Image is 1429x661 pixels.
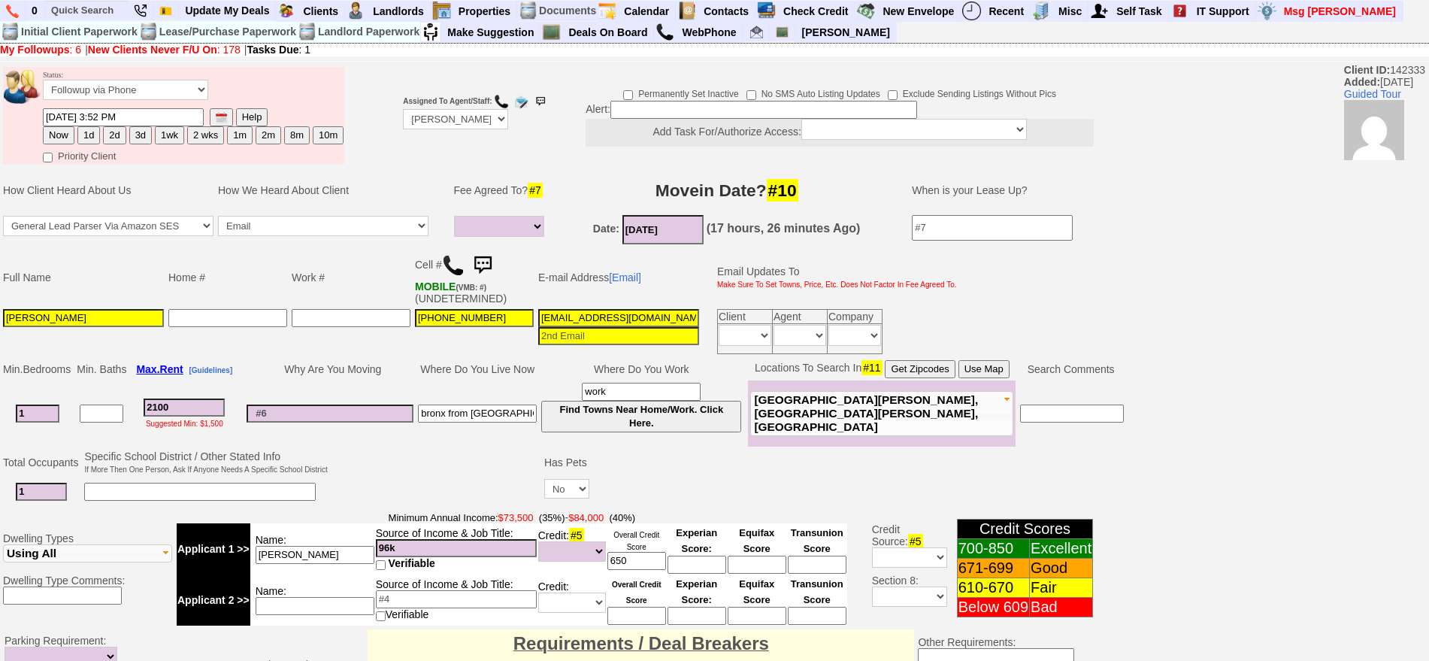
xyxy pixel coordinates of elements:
img: Bookmark.png [159,5,172,17]
input: 1st Email - Question #0 [538,309,699,327]
img: d49957f684fb30436ff14efdfd28fe19 [1344,100,1404,160]
img: contact.png [677,2,696,20]
span: Verifiable [389,557,435,569]
td: Min. [1,358,74,381]
td: Where Do You Live Now [416,358,539,381]
label: Permanently Set Inactive [623,83,738,101]
button: 1wk [155,126,184,144]
a: Deals On Board [562,23,654,42]
td: Name: [250,523,375,575]
td: Credit Scores [957,520,1093,539]
img: call.png [442,254,465,277]
img: phone.png [6,5,19,18]
img: chalkboard.png [542,23,561,41]
font: Transunion Score [791,578,843,605]
label: No SMS Auto Listing Updates [746,83,880,101]
img: chalkboard.png [776,26,789,38]
img: call.png [494,94,509,109]
span: Bedrooms [23,363,71,375]
td: Min. Baths [74,358,129,381]
a: Msg [PERSON_NAME] [1278,2,1403,21]
b: [Guidelines] [189,366,232,374]
a: Self Task [1110,2,1168,21]
td: Company [828,309,883,323]
label: Priority Client [43,146,116,163]
td: Where Do You Work [539,358,743,381]
td: E-mail Address [536,248,701,307]
img: [calendar icon] [216,112,227,123]
input: Ask Customer: Do You Know Your Overall Credit Score [607,607,666,625]
input: Ask Customer: Do You Know Your Equifax Credit Score [728,607,786,625]
b: Assigned To Agent/Staff: [403,97,492,105]
img: properties.png [432,2,451,20]
a: [PERSON_NAME] [796,23,896,42]
td: 610-670 [957,578,1029,598]
img: recent.png [962,2,981,20]
b: Tasks Due [247,44,299,56]
span: [GEOGRAPHIC_DATA][PERSON_NAME], [GEOGRAPHIC_DATA][PERSON_NAME], [GEOGRAPHIC_DATA] [754,393,978,433]
td: Dwelling Types Dwelling Type Comments: [1,509,174,628]
img: sms.png [468,250,498,280]
font: MOBILE [415,280,456,293]
td: Specific School District / Other Stated Info [82,448,329,477]
img: sms.png [533,94,548,109]
img: creditreport.png [757,2,776,20]
td: How We Heard About Client [216,168,446,213]
td: 671-699 [957,559,1029,578]
div: Alert: [586,101,1094,147]
nobr: Locations To Search In [755,362,1010,374]
td: Credit: [537,523,607,575]
td: Lease/Purchase Paperwork [159,22,297,42]
input: No SMS Auto Listing Updates [746,90,756,100]
input: Exclude Sending Listings Without Pics [888,90,898,100]
b: Max. [136,363,183,375]
a: IT Support [1191,2,1256,21]
td: How Client Heard About Us [1,168,216,213]
button: 2m [256,126,281,144]
b: (17 hours, 26 minutes Ago) [707,222,861,235]
td: Search Comments [1016,358,1126,381]
span: Rent [160,363,183,375]
font: (35%) [539,512,565,523]
img: jorge@homesweethomeproperties.com [750,26,763,38]
td: Credit: [537,575,607,626]
input: #7 [912,215,1073,241]
td: Total Occupants [1,448,82,477]
button: Now [43,126,74,144]
input: Ask Customer: Do You Know Your Experian Credit Score [668,607,726,625]
a: Properties [453,2,517,21]
button: Help [236,108,268,126]
input: Permanently Set Inactive [623,90,633,100]
td: Work # [289,248,413,307]
font: Overall Credit Score [613,531,659,551]
td: Fair [1030,578,1093,598]
td: Has Pets [542,448,592,477]
a: Update My Deals [179,1,276,20]
a: New Clients Never F/U On: 178 [88,44,241,56]
input: #4 [376,590,537,608]
img: phone22.png [134,5,147,17]
font: (40%) [609,512,635,523]
font: (VMB: #) [456,284,486,292]
td: Applicant 2 >> [177,575,250,626]
td: Why Are You Moving [244,358,416,381]
input: Ask Customer: Do You Know Your Transunion Credit Score [788,556,846,574]
font: $84,000 [568,512,604,523]
a: New Envelope [876,2,961,21]
td: Fee Agreed To? [452,168,551,213]
b: Client ID: [1344,64,1390,76]
center: Add Task For/Authorize Access: [586,119,1094,147]
font: Transunion Score [791,527,843,554]
font: Msg [PERSON_NAME] [1284,5,1396,17]
img: docs.png [298,23,316,41]
button: 3d [129,126,152,144]
td: Initial Client Paperwork [20,22,138,42]
input: #9 [582,383,701,401]
h3: Movein Date? [559,177,895,204]
font: Status: [43,71,208,96]
a: [Email] [609,271,641,284]
img: landlord.png [347,2,365,20]
input: 2nd Email [538,327,699,345]
td: Source of Income & Job Title: Verifiable [375,575,537,626]
input: Ask Customer: Do You Know Your Overall Credit Score [607,552,666,570]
